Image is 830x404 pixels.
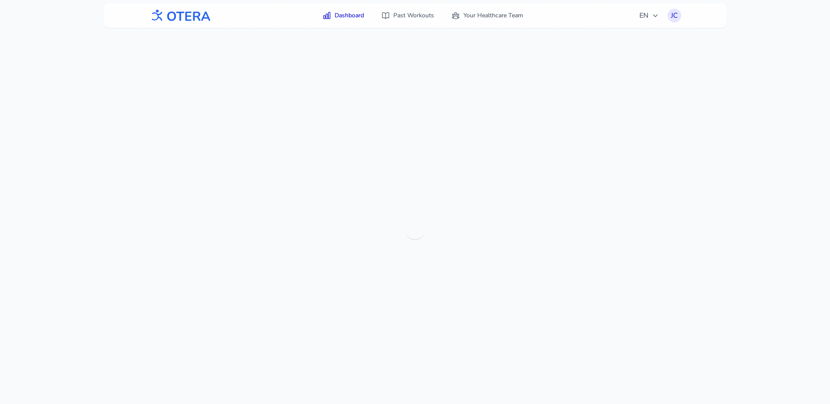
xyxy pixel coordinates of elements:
[639,10,659,21] span: EN
[667,9,681,22] button: JC
[376,8,439,23] a: Past Workouts
[446,8,528,23] a: Your Healthcare Team
[149,6,211,26] img: OTERA logo
[634,7,664,24] button: EN
[317,8,369,23] a: Dashboard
